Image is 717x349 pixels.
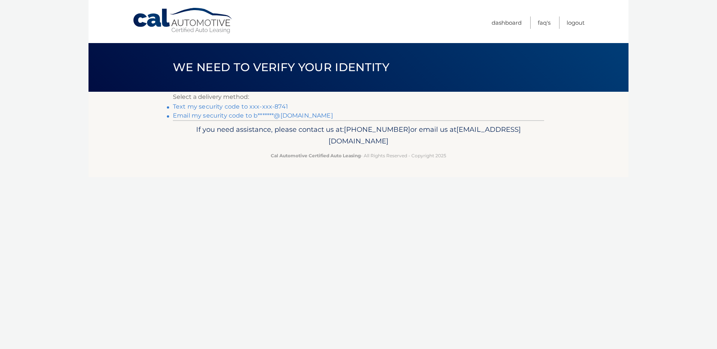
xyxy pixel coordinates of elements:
a: Cal Automotive [132,7,234,34]
a: FAQ's [538,16,550,29]
strong: Cal Automotive Certified Auto Leasing [271,153,361,158]
a: Email my security code to b*******@[DOMAIN_NAME] [173,112,333,119]
p: If you need assistance, please contact us at: or email us at [178,124,539,148]
span: [PHONE_NUMBER] [344,125,410,134]
span: We need to verify your identity [173,60,389,74]
a: Dashboard [492,16,522,29]
a: Text my security code to xxx-xxx-8741 [173,103,288,110]
p: Select a delivery method: [173,92,544,102]
p: - All Rights Reserved - Copyright 2025 [178,152,539,160]
a: Logout [567,16,585,29]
